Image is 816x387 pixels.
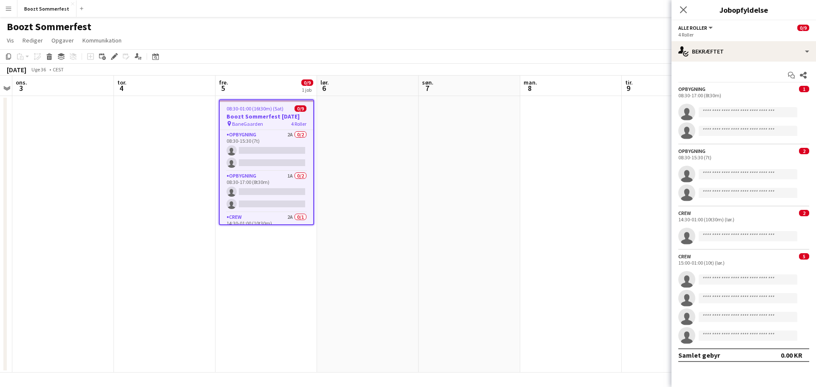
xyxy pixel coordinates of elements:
[678,216,809,223] div: 14:30-01:00 (10t30m) (lør.)
[799,148,809,154] span: 2
[678,154,809,161] div: 08:30-15:30 (7t)
[678,92,809,99] div: 08:30-17:00 (8t30m)
[625,79,633,86] span: tir.
[79,35,125,46] a: Kommunikation
[671,41,816,62] div: Bekræftet
[220,212,313,241] app-card-role: Crew2A0/114:30-01:00 (10t30m)
[220,171,313,212] app-card-role: Opbygning1A0/208:30-17:00 (8t30m)
[48,35,77,46] a: Opgaver
[295,105,306,112] span: 0/9
[799,253,809,260] span: 5
[219,99,314,225] app-job-card: 08:30-01:00 (16t30m) (Sat)0/9Boozt Sommerfest [DATE] BaneGaarden4 RollerOpbygning2A0/208:30-15:30...
[422,79,433,86] span: søn.
[319,83,329,93] span: 6
[82,37,122,44] span: Kommunikation
[624,83,633,93] span: 9
[421,83,433,93] span: 7
[797,25,809,31] span: 0/9
[678,253,691,260] div: Crew
[678,210,691,216] div: Crew
[14,83,27,93] span: 3
[220,130,313,171] app-card-role: Opbygning2A0/208:30-15:30 (7t)
[678,86,705,92] div: Opbygning
[301,79,313,86] span: 0/9
[3,35,17,46] a: Vis
[799,210,809,216] span: 2
[671,4,816,15] h3: Jobopfyldelse
[7,20,91,33] h1: Boozt Sommerfest
[219,79,228,86] span: fre.
[678,260,809,266] div: 15:00-01:00 (10t) (lør.)
[117,79,127,86] span: tor.
[524,79,537,86] span: man.
[320,79,329,86] span: lør.
[302,87,313,93] div: 1 job
[7,65,26,74] div: [DATE]
[678,148,705,154] div: Opbygning
[116,83,127,93] span: 4
[678,25,714,31] button: Alle roller
[232,121,263,127] span: BaneGaarden
[28,66,49,73] span: Uge 36
[17,0,76,17] button: Boozt Sommerfest
[51,37,74,44] span: Opgaver
[218,83,228,93] span: 5
[7,37,14,44] span: Vis
[53,66,64,73] div: CEST
[678,31,809,38] div: 4 Roller
[227,105,283,112] span: 08:30-01:00 (16t30m) (Sat)
[16,79,27,86] span: ons.
[678,25,707,31] span: Alle roller
[23,37,43,44] span: Rediger
[678,351,720,359] div: Samlet gebyr
[781,351,802,359] div: 0.00 KR
[19,35,46,46] a: Rediger
[799,86,809,92] span: 1
[220,113,313,120] h3: Boozt Sommerfest [DATE]
[522,83,537,93] span: 8
[291,121,306,127] span: 4 Roller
